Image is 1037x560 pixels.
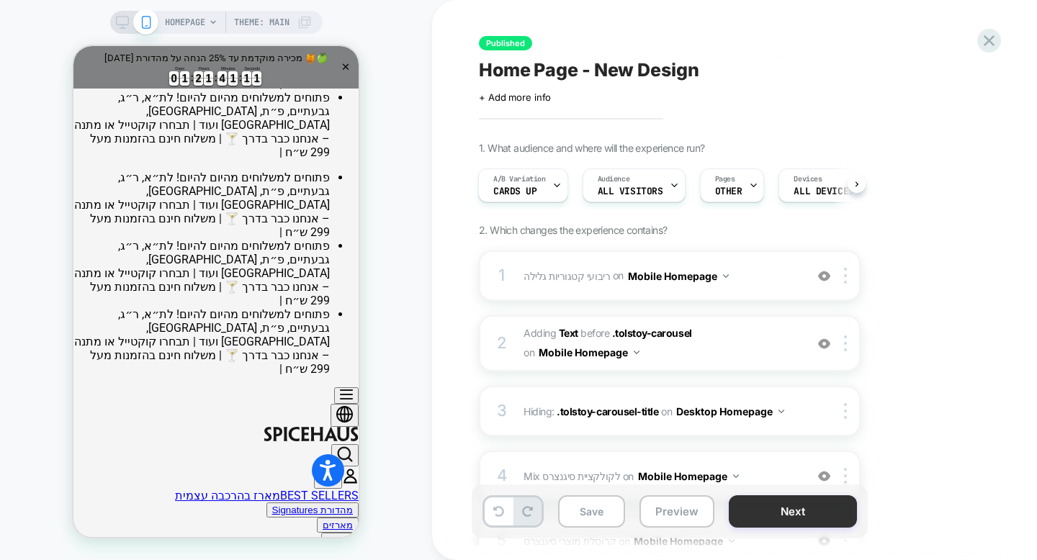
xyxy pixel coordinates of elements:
img: down arrow [723,274,729,278]
span: ALL DEVICES [794,186,853,197]
div: 1 [107,32,116,40]
img: down arrow [778,410,784,413]
button: Preview [639,495,714,528]
span: Hiding : [524,401,798,422]
button: Save [558,495,625,528]
a: מארזים [249,474,279,484]
div: 1 [107,25,116,32]
div: 2 [495,329,509,358]
span: HOMEPAGE [165,11,205,34]
span: on [661,402,672,420]
span: .tolstoy-carousel [612,327,692,339]
span: Published [479,36,532,50]
div: 1 [169,25,178,32]
div: 4 [144,32,153,40]
span: Pages [715,174,735,184]
div: 4 [144,25,153,32]
button: Next [729,495,857,528]
span: .tolstoy-carousel-title [557,405,658,417]
div: 0 [96,32,105,40]
span: 🍏🍯 מכירה מוקדמת עד 25% הנחה על מהדורת [DATE] [31,4,254,20]
span: BEFORE [580,327,609,339]
button: Mobile Homepage [539,342,639,363]
span: Audience [598,174,630,184]
button: מארזים [243,471,285,487]
div: 4 [495,461,509,490]
div: 1 [169,32,178,40]
img: down arrow [733,474,739,478]
div: 2 [120,25,130,32]
span: + Add more info [479,91,551,103]
span: Mix לקולקציית סיגנצרס [524,470,620,482]
div: Minutes [144,18,166,26]
a: Close [266,15,279,27]
div: 1 [179,25,188,32]
span: 2. Which changes the experience contains? [479,224,667,236]
button: מתנות [248,487,285,502]
img: crossed eye [818,470,830,482]
button: Mobile Homepage [628,266,729,286]
a: מתנות [253,489,279,500]
img: close [844,335,847,351]
img: close [844,468,847,484]
span: on [524,343,534,361]
span: Theme: MAIN [234,11,289,34]
span: Cards up [493,186,537,197]
div: Hours [120,18,142,26]
img: down arrow [634,351,639,354]
div: 1 [130,32,140,40]
div: Days [96,18,117,26]
img: crossed eye [818,270,830,282]
div: 1 [130,25,140,32]
div: 2 [120,32,130,40]
span: OTHER [715,186,742,197]
img: crossed eye [818,338,830,350]
span: on [623,467,634,485]
img: close [844,268,847,284]
span: Home Page - New Design [479,59,699,81]
button: Mobile Homepage [638,466,739,487]
button: מהדורת Signatures [193,456,285,471]
button: Menu [261,341,285,358]
span: All Visitors [598,186,663,197]
span: on [613,266,624,284]
img: close [844,403,847,419]
button: Desktop Homepage [676,401,784,422]
div: 1 [155,32,164,40]
div: 1 [495,261,509,290]
span: Adding [524,327,578,339]
span: Devices [794,174,822,184]
span: ריבועי קטגוריות גלילה [524,269,610,281]
div: 1 [179,32,188,40]
div: Seconds [169,18,190,26]
div: 1 [155,25,164,32]
span: 1. What audience and where will the experience run? [479,142,704,154]
b: Text [559,327,578,339]
a: BEST SELLERS [207,443,285,456]
a: מארז בהרכבה עצמית [102,443,207,456]
div: 3 [495,397,509,425]
a: מהדורת Signatures [199,459,279,469]
div: 0 [96,25,105,32]
span: A/B Variation [493,174,546,184]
